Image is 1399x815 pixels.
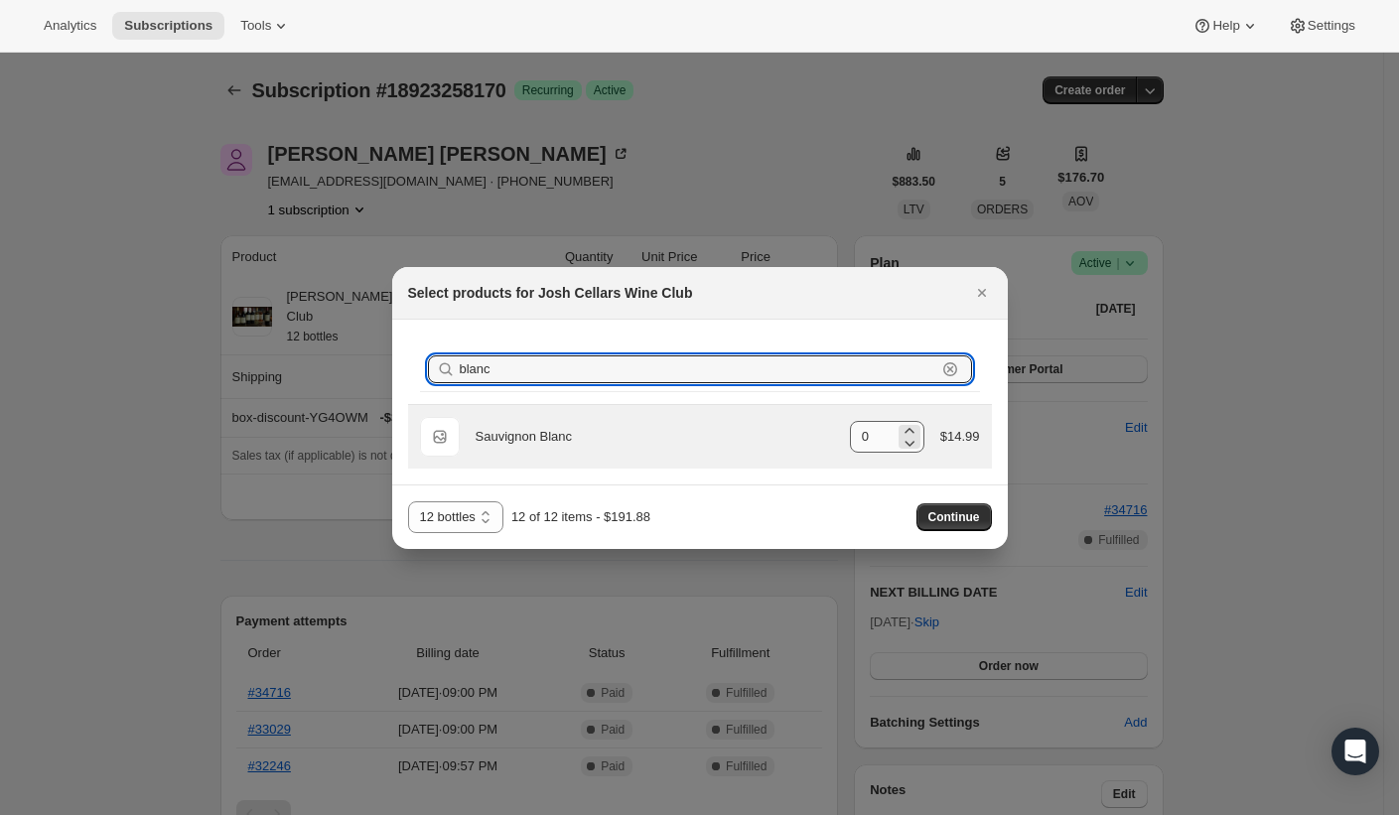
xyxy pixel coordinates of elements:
div: Sauvignon Blanc [476,427,834,447]
input: Search products [460,355,936,383]
button: Help [1181,12,1271,40]
button: Settings [1276,12,1367,40]
span: Continue [928,509,980,525]
span: Settings [1308,18,1355,34]
button: Close [968,279,996,307]
span: Subscriptions [124,18,212,34]
button: Subscriptions [112,12,224,40]
button: Continue [916,503,992,531]
button: Clear [940,359,960,379]
button: Analytics [32,12,108,40]
span: Analytics [44,18,96,34]
span: Tools [240,18,271,34]
div: Open Intercom Messenger [1331,728,1379,775]
h2: Select products for Josh Cellars Wine Club [408,283,693,303]
span: Help [1212,18,1239,34]
div: 12 of 12 items - $191.88 [511,507,650,527]
div: $14.99 [940,427,980,447]
button: Tools [228,12,303,40]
